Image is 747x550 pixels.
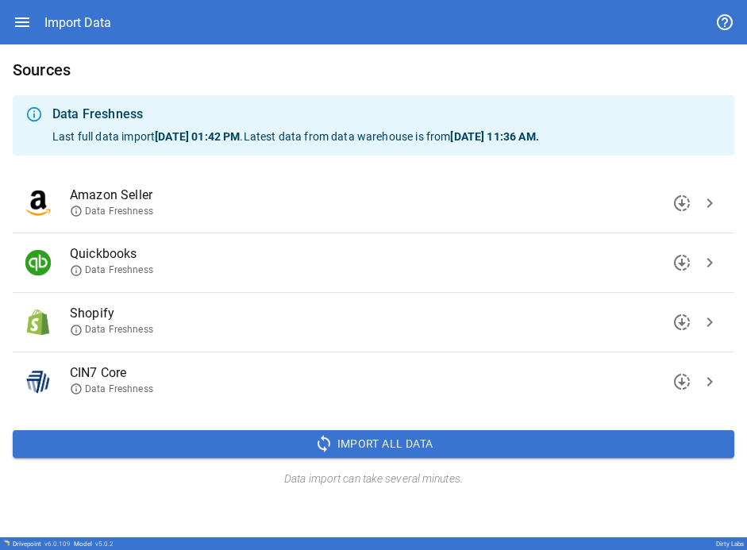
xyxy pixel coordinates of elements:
span: Amazon Seller [70,186,696,205]
span: chevron_right [700,372,719,391]
span: Data Freshness [70,383,153,396]
div: Data Freshness [52,105,722,124]
span: v 5.0.2 [95,540,114,548]
span: downloading [672,313,691,332]
span: Shopify [70,304,696,323]
span: Data Freshness [70,205,153,218]
h6: Data import can take several minutes. [13,471,734,488]
span: Import All Data [337,434,433,454]
span: sync [314,434,333,453]
img: Quickbooks [25,250,51,275]
img: Amazon Seller [25,190,51,216]
span: downloading [672,194,691,213]
b: [DATE] 11:36 AM . [450,130,538,143]
p: Last full data import . Latest data from data warehouse is from [52,129,722,144]
span: Data Freshness [70,263,153,277]
img: CIN7 Core [25,369,51,394]
h6: Sources [13,57,734,83]
span: chevron_right [700,313,719,332]
b: [DATE] 01:42 PM [155,130,240,143]
span: chevron_right [700,253,719,272]
span: v 6.0.109 [44,540,71,548]
span: downloading [672,253,691,272]
span: downloading [672,372,691,391]
img: Shopify [25,310,51,335]
span: chevron_right [700,194,719,213]
button: Import All Data [13,430,734,459]
span: Quickbooks [70,244,696,263]
div: Model [74,540,114,548]
div: Import Data [44,15,111,30]
span: CIN7 Core [70,363,696,383]
div: Drivepoint [13,540,71,548]
div: Dirty Labs [716,540,744,548]
span: Data Freshness [70,323,153,337]
img: Drivepoint [3,540,10,546]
